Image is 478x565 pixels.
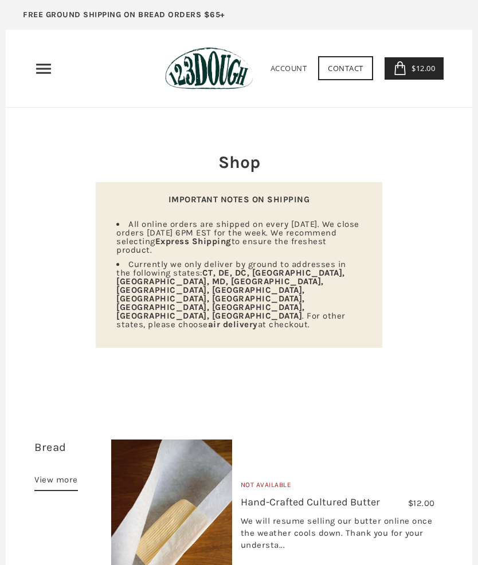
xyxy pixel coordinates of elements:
[34,440,103,473] h3: 12 items
[155,236,232,246] strong: Express Shipping
[34,60,53,78] nav: Primary
[23,9,225,21] p: FREE GROUND SHIPPING ON BREAD ORDERS $65+
[169,194,310,205] strong: IMPORTANT NOTES ON SHIPPING
[241,480,435,495] div: Not Available
[6,6,242,30] a: FREE GROUND SHIPPING ON BREAD ORDERS $65+
[385,57,444,80] a: $12.00
[96,150,382,174] h2: Shop
[34,441,66,454] a: Bread
[271,63,307,73] a: Account
[116,219,359,255] span: All online orders are shipped on every [DATE]. We close orders [DATE] 6PM EST for the week. We re...
[318,56,373,80] a: Contact
[409,63,435,73] span: $12.00
[165,47,253,90] img: 123Dough Bakery
[34,473,78,491] a: View more
[116,268,345,321] strong: CT, DE, DC, [GEOGRAPHIC_DATA], [GEOGRAPHIC_DATA], MD, [GEOGRAPHIC_DATA], [GEOGRAPHIC_DATA], [GEOG...
[241,496,380,508] a: Hand-Crafted Cultured Butter
[408,498,435,508] span: $12.00
[116,259,346,329] span: Currently we only deliver by ground to addresses in the following states: . For other states, ple...
[241,515,435,557] div: We will resume selling our butter online once the weather cools down. Thank you for your understa...
[208,319,258,329] strong: air delivery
